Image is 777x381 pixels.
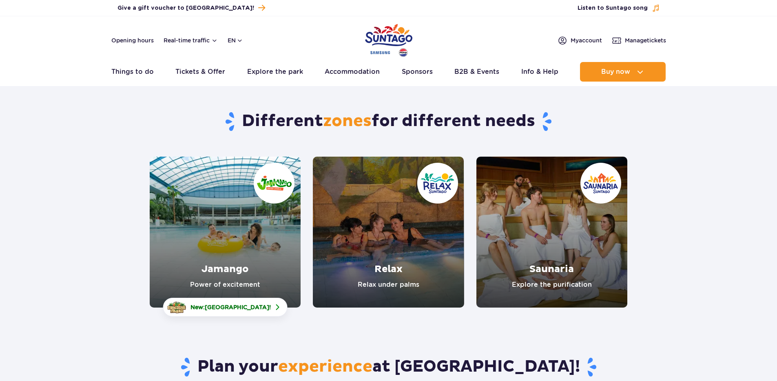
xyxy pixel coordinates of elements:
[117,4,254,12] span: Give a gift voucher to [GEOGRAPHIC_DATA]!
[164,37,218,44] button: Real-time traffic
[190,303,271,311] span: New: !
[247,62,303,82] a: Explore the park
[150,357,627,378] h3: Plan your at [GEOGRAPHIC_DATA]!
[163,298,288,317] a: New:[GEOGRAPHIC_DATA]!
[117,2,265,13] a: Give a gift voucher to [GEOGRAPHIC_DATA]!
[228,36,243,44] button: en
[205,304,269,310] span: [GEOGRAPHIC_DATA]
[521,62,558,82] a: Info & Help
[111,36,154,44] a: Opening hours
[612,35,666,45] a: Managetickets
[402,62,433,82] a: Sponsors
[150,111,627,132] h1: Different for different needs
[323,111,372,131] span: zones
[325,62,380,82] a: Accommodation
[278,357,372,377] span: experience
[578,4,648,12] span: Listen to Suntago song
[150,157,301,308] a: Jamango
[175,62,225,82] a: Tickets & Offer
[580,62,666,82] button: Buy now
[365,20,412,58] a: Park of Poland
[111,62,154,82] a: Things to do
[558,35,602,45] a: Myaccount
[601,68,630,75] span: Buy now
[476,157,627,308] a: Saunaria
[625,36,666,44] span: Manage tickets
[454,62,499,82] a: B2B & Events
[578,4,660,12] button: Listen to Suntago song
[571,36,602,44] span: My account
[313,157,464,308] a: Relax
